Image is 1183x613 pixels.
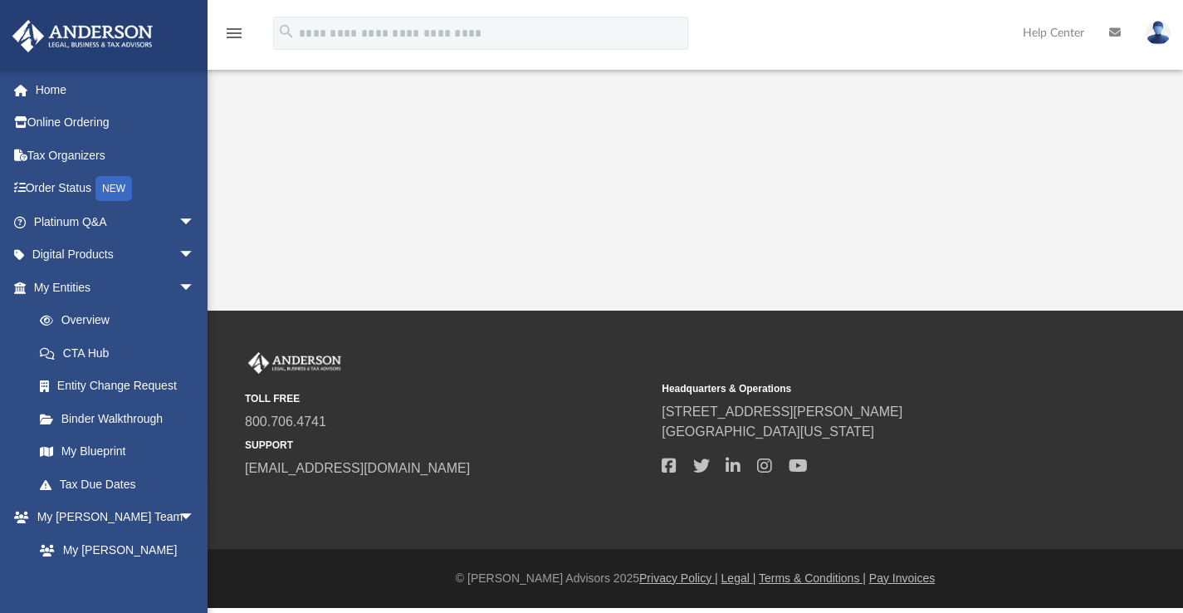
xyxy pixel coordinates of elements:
a: [GEOGRAPHIC_DATA][US_STATE] [662,424,874,439]
img: Anderson Advisors Platinum Portal [245,352,345,374]
a: My [PERSON_NAME] Teamarrow_drop_down [12,501,212,534]
a: My Entitiesarrow_drop_down [12,271,220,304]
img: Anderson Advisors Platinum Portal [7,20,158,52]
span: arrow_drop_down [178,501,212,535]
a: 800.706.4741 [245,414,326,429]
a: Order StatusNEW [12,172,220,206]
a: menu [224,32,244,43]
a: My [PERSON_NAME] Team [23,533,203,586]
div: NEW [95,176,132,201]
span: arrow_drop_down [178,271,212,305]
a: Online Ordering [12,106,220,140]
a: [EMAIL_ADDRESS][DOMAIN_NAME] [245,461,470,475]
a: Platinum Q&Aarrow_drop_down [12,205,220,238]
small: TOLL FREE [245,391,650,406]
a: Pay Invoices [869,571,935,585]
img: User Pic [1146,21,1171,45]
a: My Blueprint [23,435,212,468]
a: Home [12,73,220,106]
a: [STREET_ADDRESS][PERSON_NAME] [662,405,902,419]
span: arrow_drop_down [178,205,212,239]
i: search [277,22,296,41]
i: menu [224,23,244,43]
a: Entity Change Request [23,370,220,403]
a: Legal | [721,571,756,585]
div: © [PERSON_NAME] Advisors 2025 [208,570,1183,587]
a: Overview [23,304,220,337]
a: Privacy Policy | [639,571,718,585]
a: Binder Walkthrough [23,402,220,435]
a: Terms & Conditions | [759,571,866,585]
a: Tax Due Dates [23,468,220,501]
a: Digital Productsarrow_drop_down [12,238,220,272]
span: arrow_drop_down [178,238,212,272]
a: CTA Hub [23,336,220,370]
small: Headquarters & Operations [662,381,1067,396]
a: Tax Organizers [12,139,220,172]
small: SUPPORT [245,438,650,453]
